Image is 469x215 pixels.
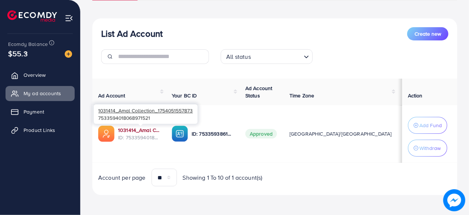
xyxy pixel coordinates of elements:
a: Payment [6,104,75,119]
span: Ad Account Status [245,85,273,99]
span: $55.3 [8,48,28,59]
span: Your BC ID [172,92,197,99]
img: logo [7,10,57,22]
h3: List Ad Account [101,28,163,39]
p: ID: 7533593861403754513 [192,129,234,138]
span: ID: 7533594018068971521 [118,134,160,141]
p: Withdraw [419,144,441,153]
span: Overview [24,71,46,79]
button: Withdraw [408,140,447,157]
span: [GEOGRAPHIC_DATA]/[GEOGRAPHIC_DATA] [289,130,392,137]
span: My ad accounts [24,90,61,97]
a: Overview [6,68,75,82]
img: image [65,50,72,58]
div: Search for option [221,49,313,64]
span: Product Links [24,126,55,134]
span: Account per page [98,173,146,182]
a: Product Links [6,123,75,137]
button: Add Fund [408,117,447,134]
button: Create new [407,27,448,40]
span: 1031414_Amal Collection_1754051557873 [98,107,193,114]
span: Ecomdy Balance [8,40,48,48]
a: My ad accounts [6,86,75,101]
div: 7533594018068971521 [94,104,198,124]
span: Showing 1 To 10 of 1 account(s) [183,173,263,182]
span: Time Zone [289,92,314,99]
span: Action [408,92,423,99]
input: Search for option [253,50,301,62]
a: 1031414_Amal Collection_1754051557873 [118,126,160,134]
span: Create new [415,30,441,37]
img: menu [65,14,73,22]
img: image [443,189,465,211]
span: All status [225,51,252,62]
span: Payment [24,108,44,115]
p: Add Fund [419,121,442,130]
span: Ad Account [98,92,125,99]
img: ic-ads-acc.e4c84228.svg [98,126,114,142]
img: ic-ba-acc.ded83a64.svg [172,126,188,142]
span: Approved [245,129,277,139]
